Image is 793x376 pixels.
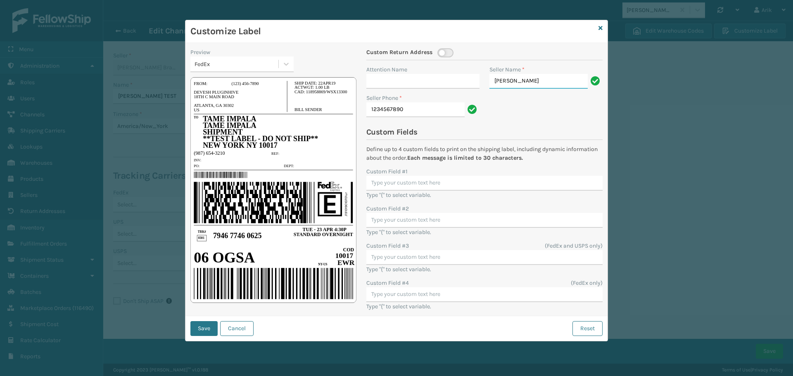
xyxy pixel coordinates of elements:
[190,321,218,336] button: Save
[190,77,356,303] img: Template-FedEx.3f085674.svg
[366,204,409,213] label: Custom Field #2
[366,287,603,302] input: Type your custom text here
[366,241,409,250] label: Custom Field #3
[366,94,402,102] label: Seller Phone
[366,65,407,74] label: Attention Name
[366,167,408,176] label: Custom Field #1
[571,279,603,287] label: (FedEx only)
[190,48,210,57] label: Preview
[220,321,254,336] button: Cancel
[545,241,603,250] label: (FedEx and USPS only)
[190,25,595,38] h3: Customize Label
[366,127,603,137] h4: Custom Fields
[366,303,431,310] label: Type "{" to select variable.
[366,229,431,236] label: Type "{" to select variable.
[407,154,523,161] strong: Each message is limited to 30 characters.
[366,266,431,273] label: Type "{" to select variable.
[366,192,431,199] label: Type "{" to select variable.
[366,250,603,265] input: Type your custom text here
[572,321,603,336] button: Reset
[366,279,409,287] label: Custom Field #4
[366,213,603,228] input: Type your custom text here
[195,60,279,69] div: FedEx
[366,146,598,161] span: Define up to 4 custom fields to print on the shipping label, including dynamic information about ...
[489,65,525,74] label: Seller Name
[366,48,432,57] span: Custom Return Address
[366,176,603,191] input: Type your custom text here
